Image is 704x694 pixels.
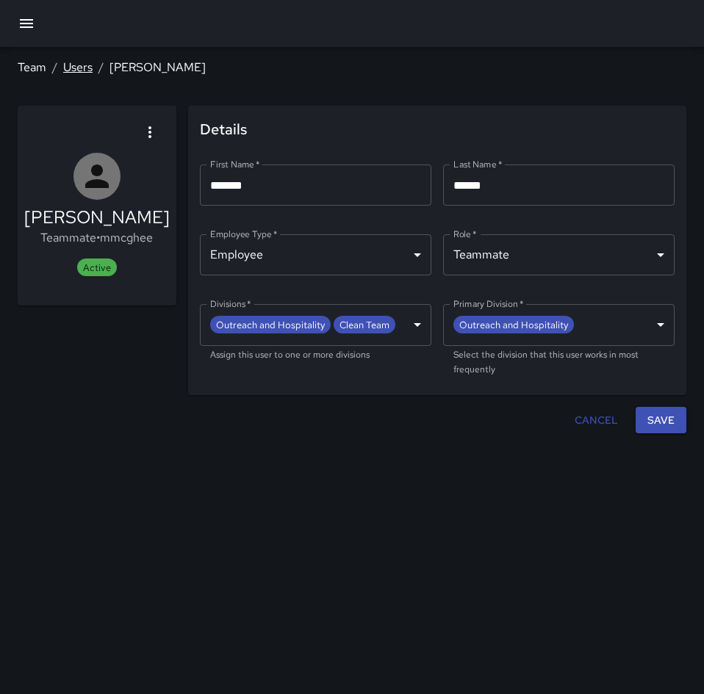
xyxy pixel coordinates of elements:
[210,348,421,363] p: Assign this user to one or more divisions
[453,317,574,333] span: Outreach and Hospitality
[453,228,477,240] label: Role
[453,158,502,170] label: Last Name
[24,206,170,229] h5: [PERSON_NAME]
[210,158,260,170] label: First Name
[18,59,46,75] a: Team
[636,407,686,434] button: Save
[569,407,624,434] button: Cancel
[210,297,251,310] label: Divisions
[210,228,277,240] label: Employee Type
[24,229,170,247] p: Teammate • mmcghee
[52,59,57,76] li: /
[453,348,664,377] p: Select the division that this user works in most frequently
[63,59,93,75] a: Users
[98,59,104,76] li: /
[453,297,523,310] label: Primary Division
[443,234,675,275] div: Teammate
[210,317,331,333] span: Outreach and Hospitality
[334,317,395,333] span: Clean Team
[200,118,675,141] span: Details
[77,261,117,274] span: Active
[109,59,206,75] a: [PERSON_NAME]
[200,234,431,275] div: Employee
